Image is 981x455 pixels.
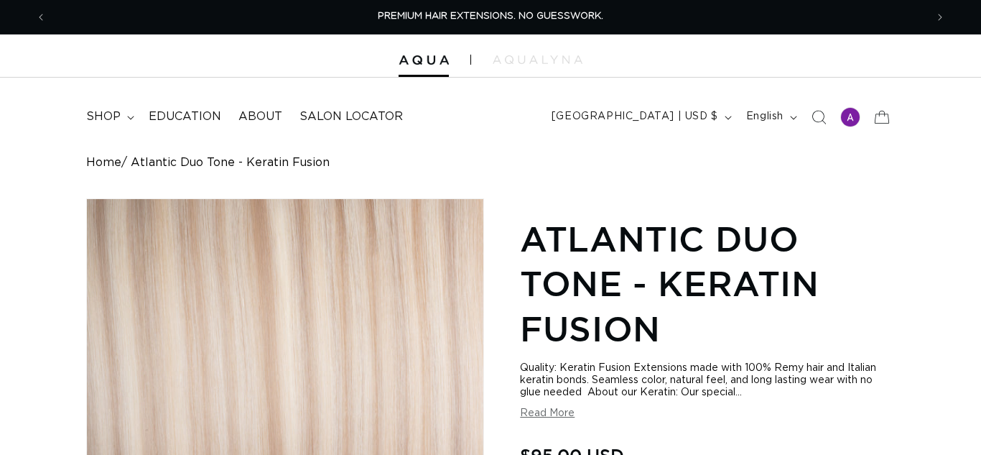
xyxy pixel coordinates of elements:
span: About [238,109,282,124]
button: Previous announcement [25,4,57,31]
button: English [738,104,803,131]
button: Next announcement [924,4,956,31]
span: PREMIUM HAIR EXTENSIONS. NO GUESSWORK. [378,12,603,21]
h1: Atlantic Duo Tone - Keratin Fusion [520,216,895,351]
img: aqualyna.com [493,55,582,64]
button: Read More [520,408,575,420]
img: Aqua Hair Extensions [399,55,449,65]
a: Salon Locator [291,101,412,133]
span: Education [149,109,221,124]
a: About [230,101,291,133]
span: Salon Locator [299,109,403,124]
span: shop [86,109,121,124]
span: English [746,109,784,124]
button: [GEOGRAPHIC_DATA] | USD $ [543,104,738,131]
div: Quality: Keratin Fusion Extensions made with 100% Remy hair and Italian keratin bonds. Seamless c... [520,362,895,399]
span: Atlantic Duo Tone - Keratin Fusion [131,156,330,170]
a: Education [140,101,230,133]
a: Home [86,156,121,170]
span: [GEOGRAPHIC_DATA] | USD $ [552,109,718,124]
summary: Search [803,101,834,133]
nav: breadcrumbs [86,156,895,170]
summary: shop [78,101,140,133]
